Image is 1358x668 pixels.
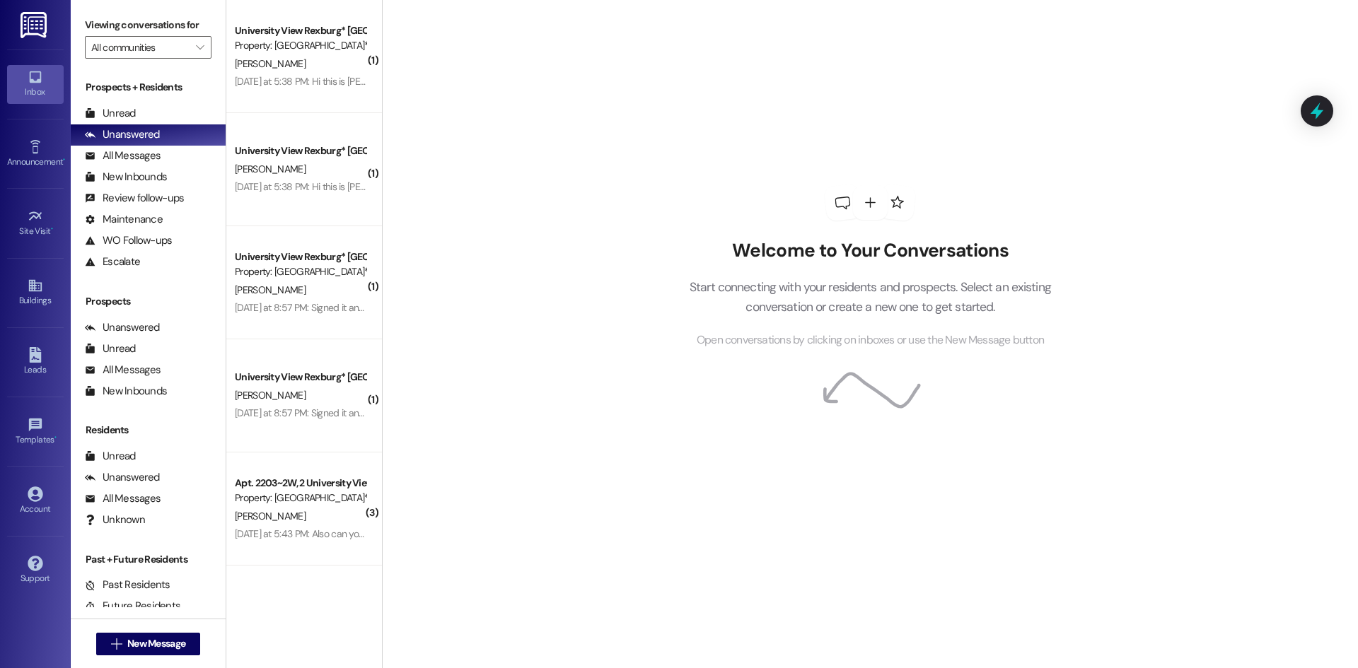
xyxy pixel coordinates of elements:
div: All Messages [85,148,161,163]
a: Support [7,551,64,590]
span: • [54,433,57,443]
div: Review follow-ups [85,191,184,206]
div: Property: [GEOGRAPHIC_DATA]* [235,38,366,53]
span: [PERSON_NAME] [235,510,306,522]
i:  [196,42,204,53]
span: [PERSON_NAME] [235,57,306,70]
span: [PERSON_NAME] [235,163,306,175]
a: Leads [7,343,64,381]
a: Site Visit • [7,204,64,242]
div: Apt. 2203~2W, 2 University View Rexburg [235,476,366,491]
div: Future Residents [85,599,180,614]
div: Unread [85,341,136,356]
div: Residents [71,423,226,438]
button: New Message [96,633,201,655]
div: University View Rexburg* [GEOGRAPHIC_DATA] [235,143,366,158]
i:  [111,638,122,650]
div: Maintenance [85,212,163,227]
div: Unread [85,106,136,121]
div: Property: [GEOGRAPHIC_DATA]* [235,264,366,279]
div: All Messages [85,491,161,506]
div: Unanswered [85,470,160,485]
div: Escalate [85,254,140,269]
div: University View Rexburg* [GEOGRAPHIC_DATA] [235,250,366,264]
span: New Message [127,636,185,651]
div: Unanswered [85,320,160,335]
span: [PERSON_NAME] [235,283,306,296]
div: Unread [85,449,136,464]
div: Property: [GEOGRAPHIC_DATA]* [235,491,366,505]
div: [DATE] at 8:57 PM: Signed it and paid the last portion of the rent! [235,406,497,419]
div: University View Rexburg* [GEOGRAPHIC_DATA] [235,23,366,38]
div: University View Rexburg* [GEOGRAPHIC_DATA] [235,370,366,385]
h2: Welcome to Your Conversations [668,240,1072,262]
a: Account [7,482,64,520]
div: Unknown [85,512,145,527]
div: Unanswered [85,127,160,142]
a: Buildings [7,274,64,312]
a: Inbox [7,65,64,103]
div: Past + Future Residents [71,552,226,567]
span: Open conversations by clicking on inboxes or use the New Message button [697,332,1044,349]
div: New Inbounds [85,170,167,184]
div: [DATE] at 8:57 PM: Signed it and paid the last portion of the rent! [235,301,497,314]
div: Past Residents [85,578,170,592]
img: ResiDesk Logo [21,12,50,38]
div: [DATE] at 5:43 PM: Also can you send me messages to my cell phone number at [PHONE_NUMBER] this i... [235,527,869,540]
div: New Inbounds [85,384,167,399]
span: • [51,224,53,234]
div: Prospects + Residents [71,80,226,95]
a: Templates • [7,413,64,451]
input: All communities [91,36,189,59]
span: [PERSON_NAME] [235,389,306,402]
label: Viewing conversations for [85,14,211,36]
div: WO Follow-ups [85,233,172,248]
p: Start connecting with your residents and prospects. Select an existing conversation or create a n... [668,277,1072,317]
div: All Messages [85,363,161,377]
span: • [63,155,65,165]
div: Prospects [71,294,226,309]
